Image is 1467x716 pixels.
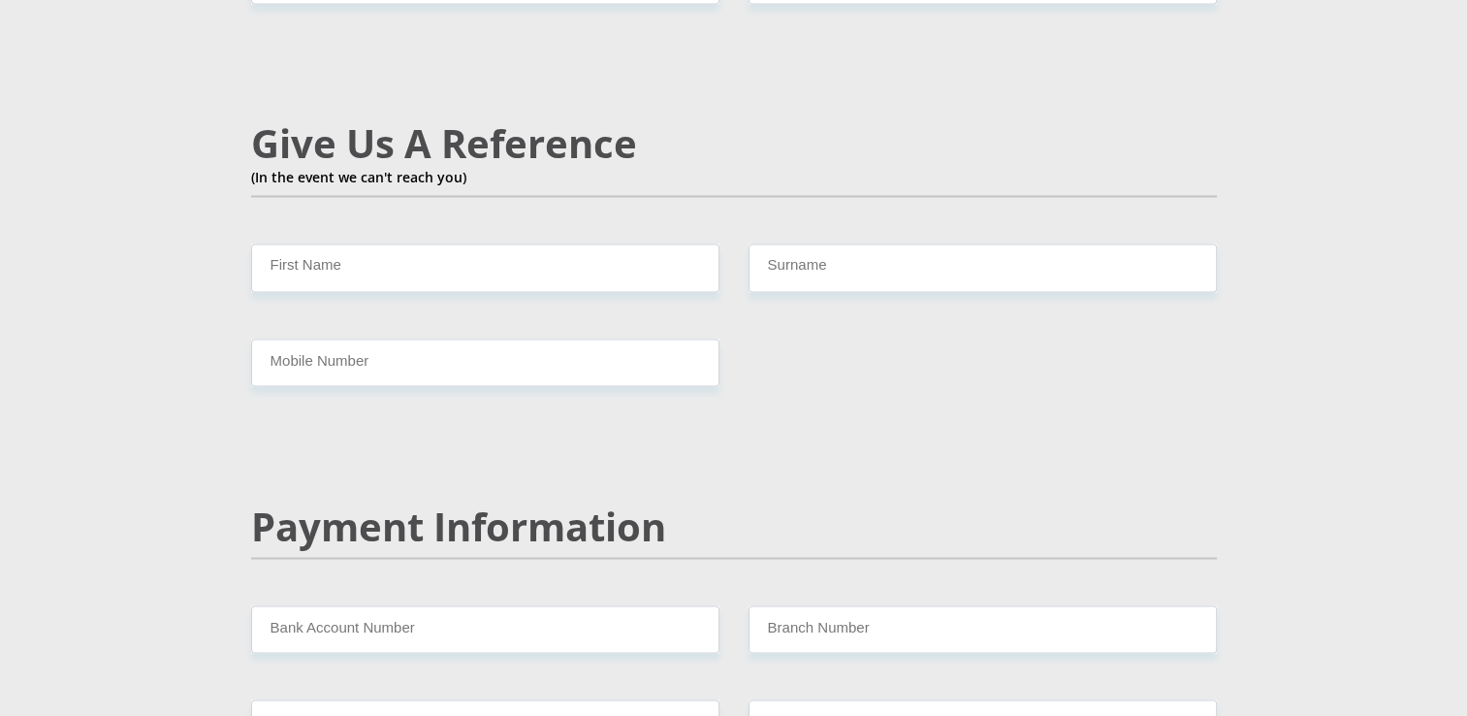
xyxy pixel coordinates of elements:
[251,605,719,653] input: Bank Account Number
[251,244,719,291] input: Name
[251,167,1217,187] p: (In the event we can't reach you)
[749,605,1217,653] input: Branch Number
[251,120,1217,167] h2: Give Us A Reference
[251,339,719,386] input: Mobile Number
[749,244,1217,291] input: Surname
[251,503,1217,549] h2: Payment Information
